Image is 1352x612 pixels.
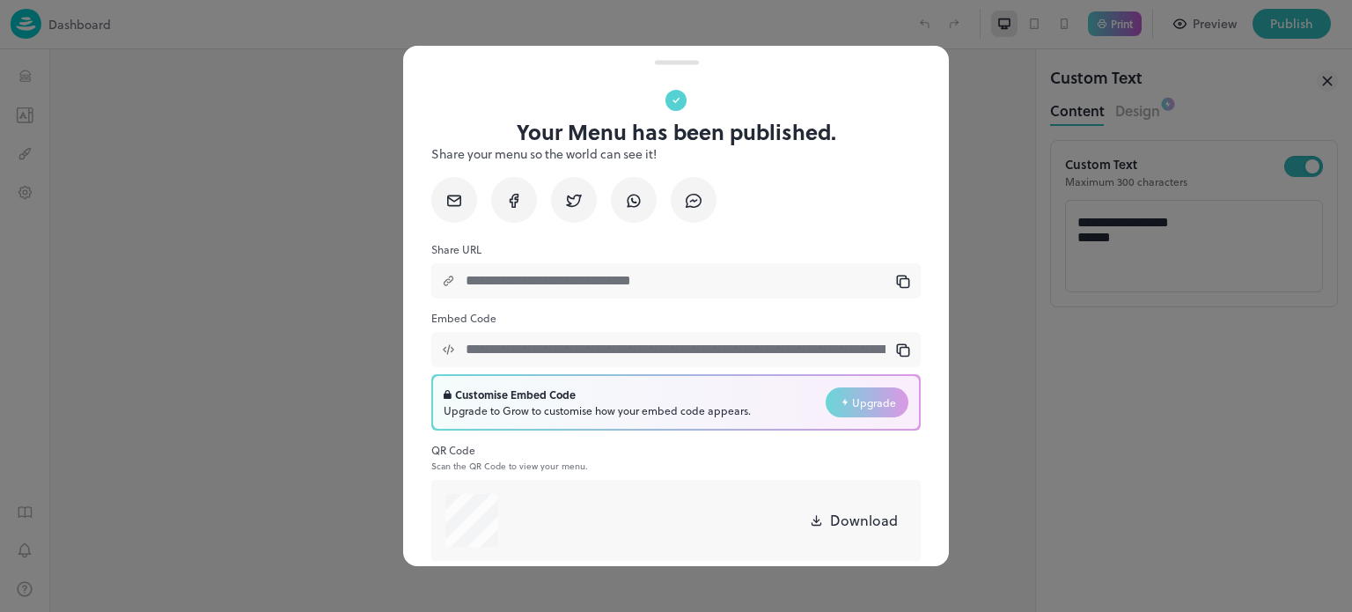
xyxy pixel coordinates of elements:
p: Embed Code [431,309,921,327]
span: Upgrade [852,394,896,410]
div: Customise Embed Code [444,387,751,402]
p: QR Code [431,441,921,459]
p: Download [830,510,898,531]
p: Share URL [431,240,921,258]
p: Share your menu so the world can see it! [431,144,921,163]
div: Upgrade to Grow to customise how your embed code appears. [444,402,751,418]
p: Your Menu has been published. [517,120,836,144]
p: Scan the QR Code to view your menu. [431,461,921,471]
